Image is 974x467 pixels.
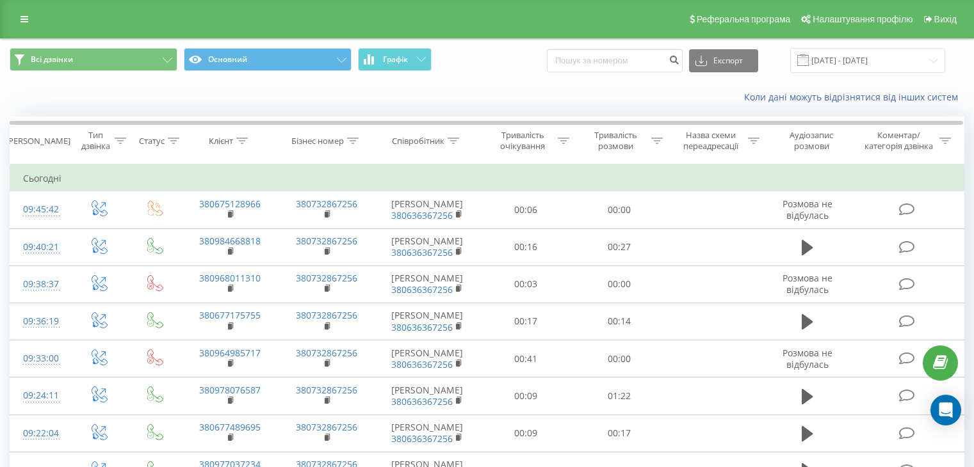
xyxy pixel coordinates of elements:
[934,14,957,24] span: Вихід
[23,383,57,408] div: 09:24:11
[199,309,261,321] a: 380677175755
[375,340,480,377] td: [PERSON_NAME]
[6,136,70,146] div: [PERSON_NAME]
[480,377,572,415] td: 00:09
[23,309,57,334] div: 09:36:19
[391,432,453,445] a: 380636367256
[480,228,572,265] td: 00:16
[480,265,572,303] td: 00:03
[572,415,665,452] td: 00:17
[391,395,453,408] a: 380636367256
[572,303,665,340] td: 00:14
[783,347,832,370] span: Розмова не відбулась
[930,395,961,425] div: Open Intercom Messenger
[375,415,480,452] td: [PERSON_NAME]
[391,246,453,258] a: 380636367256
[139,136,165,146] div: Статус
[697,14,791,24] span: Реферальна програма
[391,209,453,221] a: 380636367256
[572,340,665,377] td: 00:00
[31,54,73,65] span: Всі дзвінки
[375,303,480,340] td: [PERSON_NAME]
[209,136,233,146] div: Клієнт
[783,198,832,221] span: Розмова не відбулась
[199,272,261,284] a: 380968011310
[199,384,261,396] a: 380978076587
[296,272,357,284] a: 380732867256
[23,272,57,297] div: 09:38:37
[480,340,572,377] td: 00:41
[296,198,357,210] a: 380732867256
[81,130,111,152] div: Тип дзвінка
[199,347,261,359] a: 380964985717
[375,228,480,265] td: [PERSON_NAME]
[291,136,344,146] div: Бізнес номер
[296,421,357,433] a: 380732867256
[375,191,480,228] td: [PERSON_NAME]
[199,198,261,210] a: 380675128966
[774,130,849,152] div: Аудіозапис розмови
[783,272,832,296] span: Розмова не відбулась
[678,130,745,152] div: Назва схеми переадресації
[392,136,444,146] div: Співробітник
[184,48,352,71] button: Основний
[813,14,913,24] span: Налаштування профілю
[10,166,964,191] td: Сьогодні
[375,265,480,303] td: [PERSON_NAME]
[744,91,964,103] a: Коли дані можуть відрізнятися вiд інших систем
[199,421,261,433] a: 380677489695
[383,55,408,64] span: Графік
[547,49,683,72] input: Пошук за номером
[584,130,648,152] div: Тривалість розмови
[23,421,57,446] div: 09:22:04
[491,130,555,152] div: Тривалість очікування
[296,235,357,247] a: 380732867256
[572,265,665,303] td: 00:00
[296,384,357,396] a: 380732867256
[10,48,177,71] button: Всі дзвінки
[861,130,936,152] div: Коментар/категорія дзвінка
[572,377,665,415] td: 01:22
[23,346,57,371] div: 09:33:00
[480,303,572,340] td: 00:17
[391,321,453,333] a: 380636367256
[480,191,572,228] td: 00:06
[199,235,261,247] a: 380984668818
[480,415,572,452] td: 00:09
[391,358,453,370] a: 380636367256
[572,191,665,228] td: 00:00
[358,48,432,71] button: Графік
[572,228,665,265] td: 00:27
[375,377,480,415] td: [PERSON_NAME]
[296,347,357,359] a: 380732867256
[689,49,758,72] button: Експорт
[23,197,57,222] div: 09:45:42
[391,283,453,296] a: 380636367256
[296,309,357,321] a: 380732867256
[23,235,57,260] div: 09:40:21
